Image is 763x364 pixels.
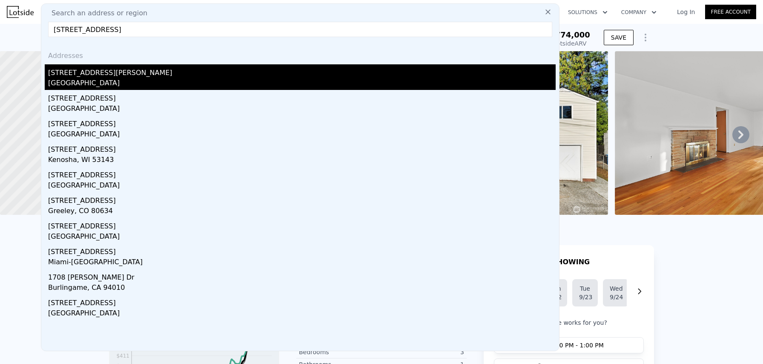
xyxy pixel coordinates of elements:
tspan: $411 [116,353,129,359]
div: 9/22 [548,293,560,301]
span: $774,000 [550,30,590,39]
div: [STREET_ADDRESS] [48,167,556,180]
p: What time works for you? [494,318,644,327]
button: Show Options [637,29,654,46]
div: [GEOGRAPHIC_DATA] [48,231,556,243]
button: 12:30 PM - 1:00 PM [494,337,644,353]
div: [STREET_ADDRESS] [48,192,556,206]
a: Free Account [705,5,756,19]
div: [STREET_ADDRESS] [48,116,556,129]
div: [GEOGRAPHIC_DATA] [48,78,556,90]
button: SAVE [604,30,634,45]
div: [STREET_ADDRESS] [48,243,556,257]
div: 9/23 [579,293,591,301]
div: [STREET_ADDRESS] [48,90,556,104]
div: [STREET_ADDRESS] [48,218,556,231]
div: 3 [381,348,464,356]
div: Miami-[GEOGRAPHIC_DATA] [48,257,556,269]
button: Solutions [561,5,614,20]
div: Lotside ARV [550,39,590,48]
div: [GEOGRAPHIC_DATA] [48,104,556,116]
div: Addresses [45,44,556,64]
span: Search an address or region [45,8,147,18]
div: Bedrooms [299,348,381,356]
button: Company [614,5,663,20]
div: Tue [579,284,591,293]
button: Wed9/24 [603,279,628,306]
div: [GEOGRAPHIC_DATA] [48,180,556,192]
div: [GEOGRAPHIC_DATA] [48,308,556,320]
div: [STREET_ADDRESS] [48,295,556,308]
div: 9/24 [610,293,622,301]
div: Wed [610,284,622,293]
span: 12:30 PM - 1:00 PM [546,341,604,350]
button: Tue9/23 [572,279,598,306]
div: [STREET_ADDRESS] [48,141,556,155]
div: 1708 [PERSON_NAME] Dr [48,269,556,283]
img: Lotside [7,6,34,18]
div: Burlingame, CA 94010 [48,283,556,295]
input: Enter an address, city, region, neighborhood or zip code [48,22,552,37]
div: Kenosha, WI 53143 [48,155,556,167]
div: [GEOGRAPHIC_DATA] [48,129,556,141]
a: Log In [667,8,705,16]
div: Greeley, CO 80634 [48,206,556,218]
div: Mon [548,284,560,293]
div: [STREET_ADDRESS][PERSON_NAME] [48,64,556,78]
